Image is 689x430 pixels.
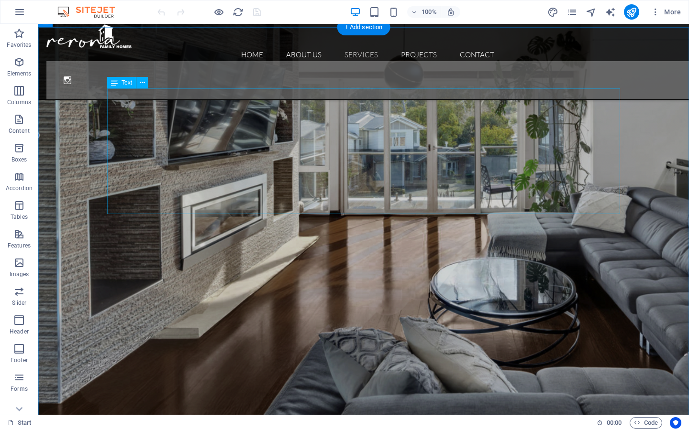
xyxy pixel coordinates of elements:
i: Reload page [233,7,244,18]
i: On resize automatically adjust zoom level to fit chosen device. [446,8,455,16]
button: navigator [586,6,597,18]
span: More [651,7,681,17]
button: design [547,6,559,18]
p: Favorites [7,41,31,49]
button: Usercentrics [670,417,681,429]
h6: 100% [422,6,437,18]
p: Content [9,127,30,135]
span: Text [122,80,132,86]
i: Publish [626,7,637,18]
p: Accordion [6,184,33,192]
span: Code [634,417,658,429]
p: Forms [11,385,28,393]
button: pages [567,6,578,18]
i: AI Writer [605,7,616,18]
button: Click here to leave preview mode and continue editing [213,6,224,18]
button: text_generator [605,6,616,18]
button: reload [232,6,244,18]
span: 00 00 [607,417,622,429]
p: Images [10,270,29,278]
div: + Add section [337,19,390,35]
p: Footer [11,356,28,364]
img: Editor Logo [55,6,127,18]
i: Navigator [586,7,597,18]
p: Boxes [11,156,27,163]
span: : [613,419,615,426]
button: 100% [407,6,441,18]
i: Design (Ctrl+Alt+Y) [547,7,558,18]
p: Header [10,328,29,335]
p: Features [8,242,31,249]
button: publish [624,4,639,20]
p: Tables [11,213,28,221]
p: Elements [7,70,32,77]
button: Code [630,417,662,429]
a: Click to cancel selection. Double-click to open Pages [8,417,32,429]
button: More [647,4,685,20]
h6: Session time [597,417,622,429]
p: Columns [7,98,31,106]
i: Pages (Ctrl+Alt+S) [567,7,578,18]
p: Slider [12,299,27,307]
